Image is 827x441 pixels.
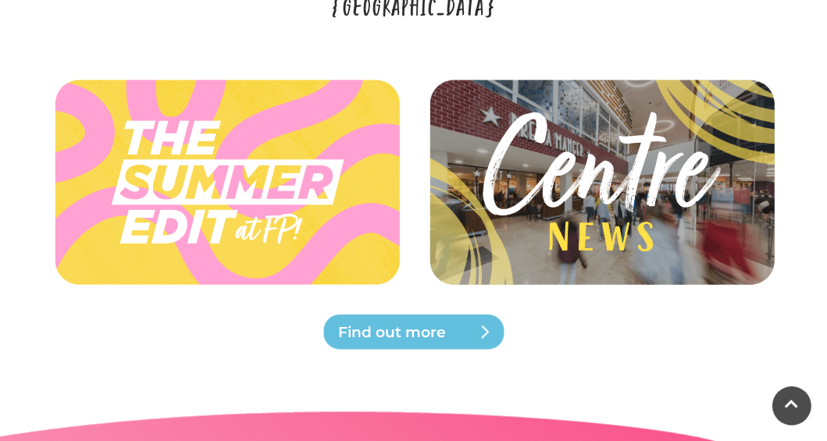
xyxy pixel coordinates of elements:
img: Latest news [426,103,777,261]
a: Find out more [320,313,508,350]
img: Latest news [426,77,777,289]
span: Find out more [339,322,526,343]
img: Latest news [51,77,402,289]
img: Latest news [51,103,402,261]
